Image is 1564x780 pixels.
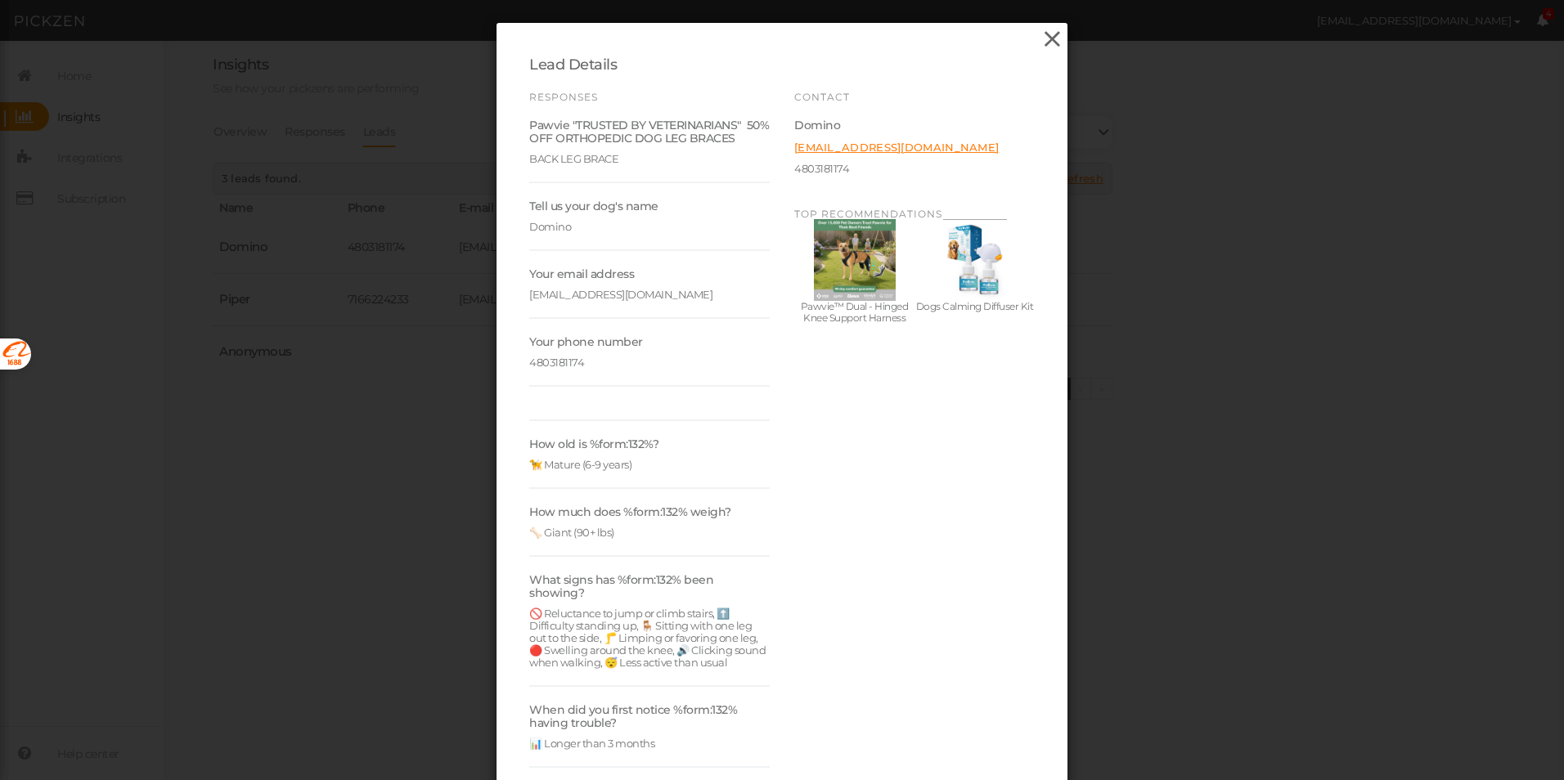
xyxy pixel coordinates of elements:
[529,573,770,599] div: What signs has %form:132% been showing?
[794,119,1035,132] div: Domino
[529,145,770,165] div: BACK LEG BRACE
[529,91,770,102] h5: Responses
[529,280,770,301] div: [EMAIL_ADDRESS][DOMAIN_NAME]
[529,729,770,750] div: 📊 Longer than 3 months
[794,208,1035,219] h5: Top recommendations
[529,451,770,471] div: 🦮 Mature (6-9 years)
[529,199,770,213] div: Tell us your dog's name
[794,91,1035,102] h5: Contact
[529,599,770,669] div: 🚫 Reluctance to jump or climb stairs, ⬆️ Difficulty standing up, 🪑 Sitting with one leg out to th...
[794,219,915,324] a: Pawvie™ Dual - Hinged Knee Support Harness
[529,267,770,280] div: Your email address
[529,518,770,539] div: 🦴 Giant (90+ lbs)
[529,335,770,348] div: Your phone number
[794,163,1035,175] div: 4803181174
[794,301,915,324] div: Pawvie™ Dual - Hinged Knee Support Harness
[794,141,999,154] a: [EMAIL_ADDRESS][DOMAIN_NAME]
[529,119,770,145] div: Pawvie "TRUSTED BY VETERINARIANS" 50% OFF ORTHOPEDIC DOG LEG BRACES
[915,301,1035,312] div: Dogs Calming Diffuser Kit
[529,703,770,729] div: When did you first notice %form:132% having trouble?
[529,56,617,74] span: Lead Details
[915,219,1035,312] a: Dogs Calming Diffuser Kit
[529,505,770,518] div: How much does %form:132% weigh?
[529,213,770,233] div: Domino
[529,348,770,369] div: 4803181174
[529,437,770,451] div: How old is %form:132%?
